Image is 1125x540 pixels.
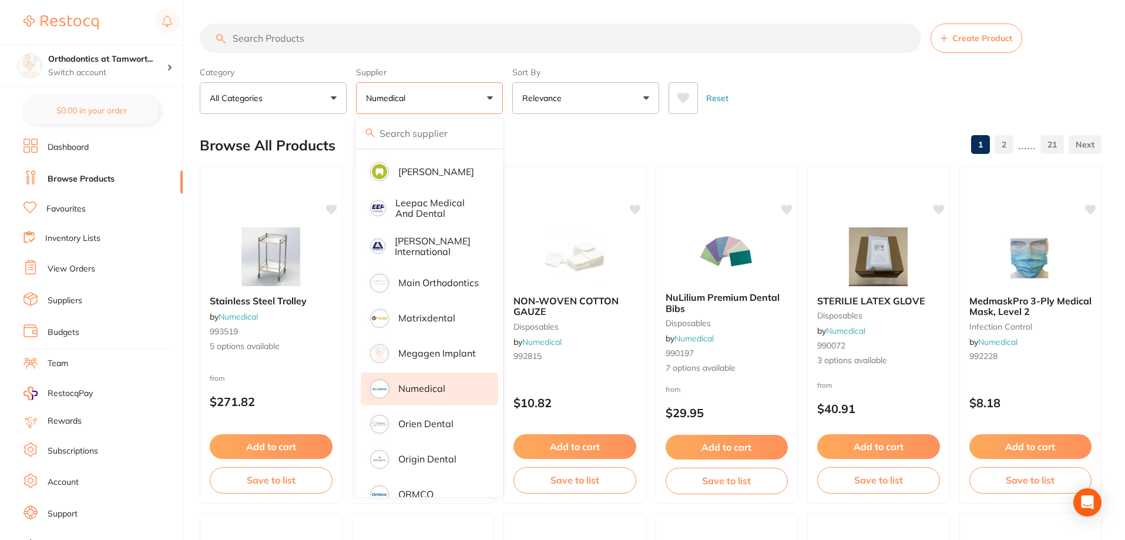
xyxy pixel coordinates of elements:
[1018,138,1036,152] p: ......
[372,164,387,179] img: Kulzer
[512,67,659,78] label: Sort By
[372,452,387,467] img: Origin Dental
[689,224,765,283] img: NuLilium Premium Dental Bibs
[969,396,1092,410] p: $8.18
[48,53,167,65] h4: Orthodontics at Tamworth
[48,388,93,400] span: RestocqPay
[513,434,636,459] button: Add to cart
[48,295,82,307] a: Suppliers
[46,203,86,215] a: Favourites
[992,227,1069,286] img: MedmaskPro 3-Ply Medical Mask, Level 2
[513,322,636,331] small: disposables
[210,311,258,322] span: by
[969,467,1092,493] button: Save to list
[817,340,845,351] span: 990072
[210,295,307,307] span: Stainless Steel Trolley
[210,326,238,337] span: 993519
[48,263,95,275] a: View Orders
[513,337,562,347] span: by
[513,351,542,361] span: 992815
[513,396,636,410] p: $10.82
[969,434,1092,459] button: Add to cart
[666,385,681,394] span: from
[372,276,387,291] img: Main Orthodontics
[48,415,82,427] a: Rewards
[512,82,659,114] button: Relevance
[372,346,387,361] img: Megagen Implant
[200,67,347,78] label: Category
[366,92,410,104] p: Numedical
[513,467,636,493] button: Save to list
[666,468,788,494] button: Save to list
[219,311,258,322] a: Numedical
[23,15,99,29] img: Restocq Logo
[398,313,455,323] p: Matrixdental
[522,92,566,104] p: Relevance
[372,417,387,432] img: Orien dental
[817,381,832,390] span: from
[703,82,732,114] button: Reset
[398,454,456,464] p: Origin Dental
[48,508,78,520] a: Support
[817,326,865,336] span: by
[666,435,788,459] button: Add to cart
[1073,488,1102,516] div: Open Intercom Messenger
[398,489,434,499] p: ORMCO
[931,24,1022,53] button: Create Product
[817,434,940,459] button: Add to cart
[522,337,562,347] a: Numedical
[18,54,42,78] img: Orthodontics at Tamworth
[200,82,347,114] button: All Categories
[398,348,476,358] p: Megagen Implant
[666,348,694,358] span: 990197
[666,406,788,420] p: $29.95
[826,326,865,336] a: Numedical
[952,33,1012,43] span: Create Product
[48,173,115,185] a: Browse Products
[48,445,98,457] a: Subscriptions
[398,383,445,394] p: Numedical
[372,381,387,397] img: Numedical
[969,295,1092,317] span: MedmaskPro 3-Ply Medical Mask, Level 2
[513,296,636,317] b: NON-WOVEN COTTON GAUZE
[48,142,89,153] a: Dashboard
[817,402,940,415] p: $40.91
[372,240,384,252] img: Livingstone International
[210,467,333,493] button: Save to list
[23,96,159,125] button: $0.00 in your order
[398,277,479,288] p: Main Orthodontics
[666,363,788,374] span: 7 options available
[210,296,333,306] b: Stainless Steel Trolley
[817,311,940,320] small: disposables
[372,311,387,326] img: Matrixdental
[969,351,998,361] span: 992228
[48,327,79,338] a: Budgets
[666,318,788,328] small: disposables
[817,296,940,306] b: STERILIE LATEX GLOVE
[48,477,79,488] a: Account
[356,119,503,148] input: Search supplier
[536,227,613,286] img: NON-WOVEN COTTON GAUZE
[356,82,503,114] button: Numedical
[210,92,267,104] p: All Categories
[995,133,1013,156] a: 2
[210,341,333,353] span: 5 options available
[969,322,1092,331] small: infection control
[48,67,167,79] p: Switch account
[23,387,93,400] a: RestocqPay
[372,487,387,502] img: ORMCO
[210,434,333,459] button: Add to cart
[840,227,916,286] img: STERILIE LATEX GLOVE
[969,296,1092,317] b: MedmaskPro 3-Ply Medical Mask, Level 2
[513,295,619,317] span: NON-WOVEN COTTON GAUZE
[395,197,482,219] p: Leepac Medical and Dental
[210,395,333,408] p: $271.82
[817,467,940,493] button: Save to list
[23,9,99,36] a: Restocq Logo
[666,291,780,314] span: NuLilium Premium Dental Bibs
[356,67,503,78] label: Supplier
[1040,133,1064,156] a: 21
[233,227,309,286] img: Stainless Steel Trolley
[398,418,454,429] p: Orien dental
[817,295,925,307] span: STERILIE LATEX GLOVE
